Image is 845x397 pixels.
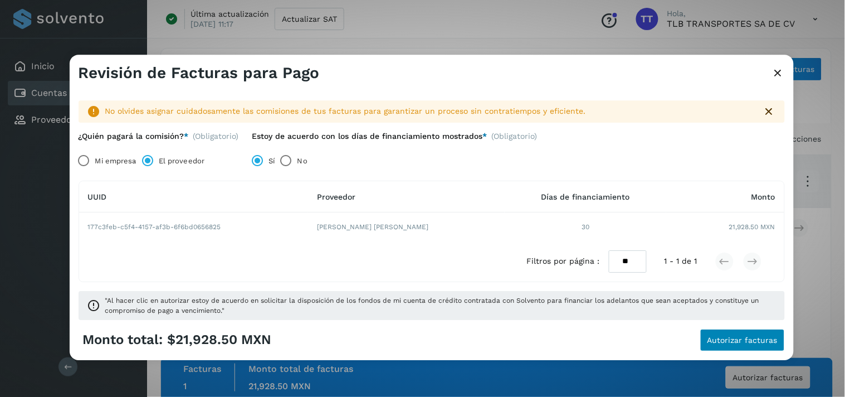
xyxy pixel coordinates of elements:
[79,64,320,83] h3: Revisión de Facturas para Pago
[700,329,785,351] button: Autorizar facturas
[252,132,487,141] label: Estoy de acuerdo con los días de financiamiento mostrados
[83,332,163,348] span: Monto total:
[317,192,355,201] span: Proveedor
[88,192,107,201] span: UUID
[505,213,666,242] td: 30
[729,222,775,233] span: 21,928.50 MXN
[707,336,778,344] span: Autorizar facturas
[751,192,775,201] span: Monto
[79,132,189,141] label: ¿Quién pagará la comisión?
[269,150,275,172] label: Sí
[492,132,538,146] span: (Obligatorio)
[541,192,630,201] span: Días de financiamiento
[193,132,239,141] span: (Obligatorio)
[79,213,309,242] td: 177c3feb-c5f4-4157-af3b-6f6bd0656825
[527,256,600,268] span: Filtros por página :
[159,150,204,172] label: El proveedor
[297,150,307,172] label: No
[308,213,505,242] td: [PERSON_NAME] [PERSON_NAME]
[95,150,136,172] label: Mi empresa
[105,296,776,316] span: "Al hacer clic en autorizar estoy de acuerdo en solicitar la disposición de los fondos de mi cuen...
[168,332,272,348] span: $21,928.50 MXN
[665,256,697,268] span: 1 - 1 de 1
[105,105,754,117] div: No olvides asignar cuidadosamente las comisiones de tus facturas para garantizar un proceso sin c...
